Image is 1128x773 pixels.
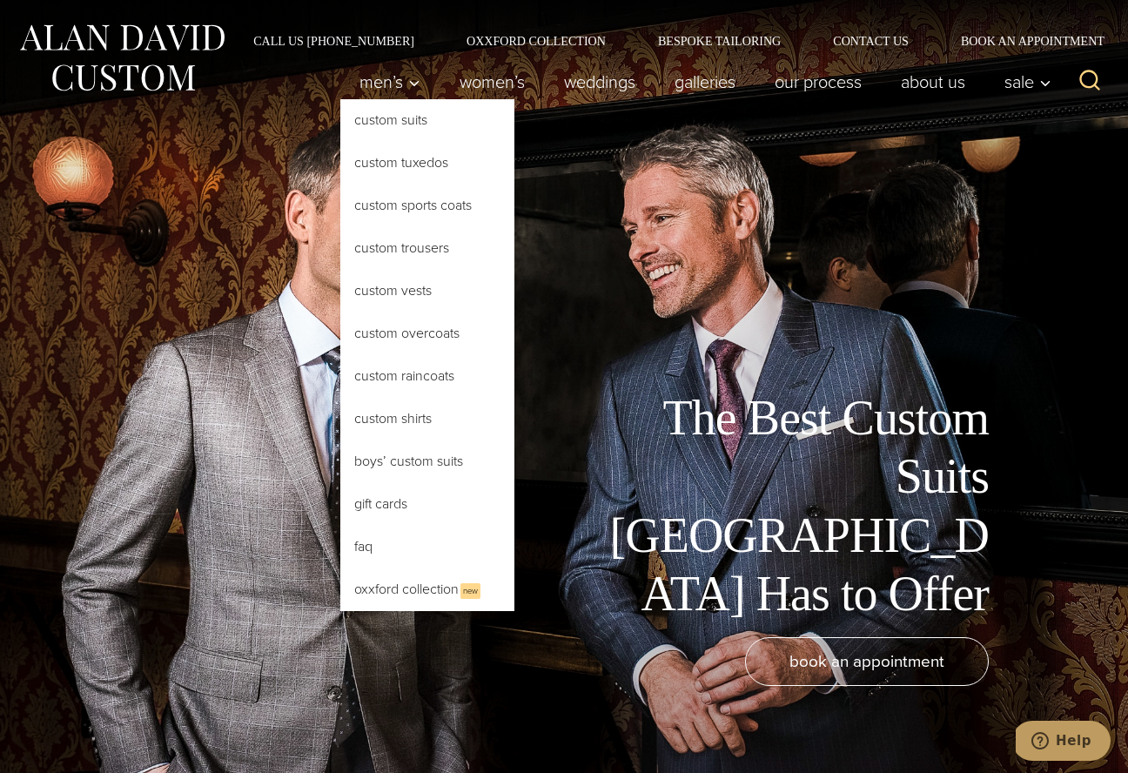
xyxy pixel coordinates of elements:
[985,64,1061,99] button: Sale sub menu toggle
[935,35,1111,47] a: Book an Appointment
[1069,61,1111,103] button: View Search Form
[227,35,1111,47] nav: Secondary Navigation
[632,35,807,47] a: Bespoke Tailoring
[340,355,514,397] a: Custom Raincoats
[340,99,514,141] a: Custom Suits
[227,35,440,47] a: Call Us [PHONE_NUMBER]
[655,64,755,99] a: Galleries
[340,398,514,440] a: Custom Shirts
[340,64,1061,99] nav: Primary Navigation
[807,35,935,47] a: Contact Us
[460,583,480,599] span: New
[340,185,514,226] a: Custom Sports Coats
[340,440,514,482] a: Boys’ Custom Suits
[340,483,514,525] a: Gift Cards
[1016,721,1111,764] iframe: Opens a widget where you can chat to one of our agents
[882,64,985,99] a: About Us
[340,526,514,568] a: FAQ
[340,142,514,184] a: Custom Tuxedos
[755,64,882,99] a: Our Process
[440,64,545,99] a: Women’s
[340,64,440,99] button: Men’s sub menu toggle
[340,270,514,312] a: Custom Vests
[440,35,632,47] a: Oxxford Collection
[545,64,655,99] a: weddings
[789,649,944,674] span: book an appointment
[340,313,514,354] a: Custom Overcoats
[17,19,226,97] img: Alan David Custom
[597,389,989,623] h1: The Best Custom Suits [GEOGRAPHIC_DATA] Has to Offer
[340,568,514,611] a: Oxxford CollectionNew
[340,227,514,269] a: Custom Trousers
[745,637,989,686] a: book an appointment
